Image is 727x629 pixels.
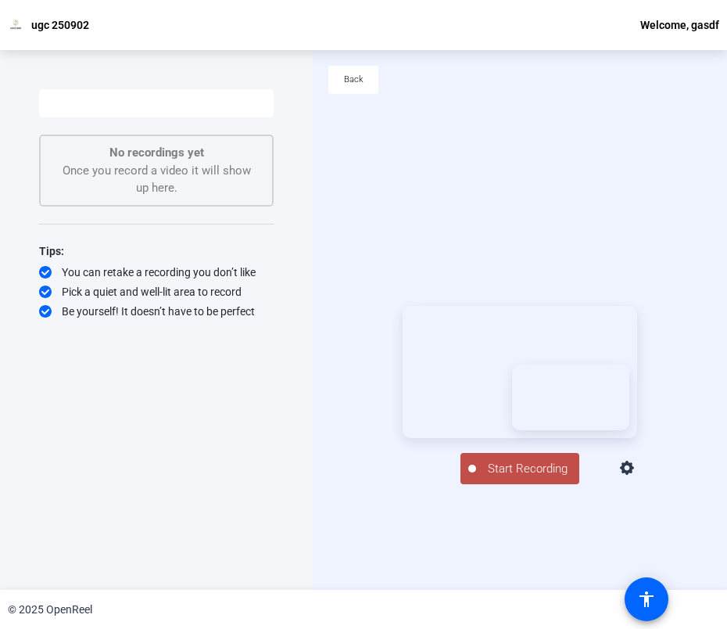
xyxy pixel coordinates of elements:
div: You can retake a recording you don’t like [39,264,274,280]
span: Start Recording [476,460,579,478]
div: Welcome, gasdf [640,16,719,34]
div: Pick a quiet and well-lit area to record [39,284,274,300]
span: Back [344,68,363,92]
p: ugc 250902 [31,16,89,34]
div: Be yourself! It doesn’t have to be perfect [39,304,274,319]
p: No recordings yet [56,144,256,162]
div: Tips: [39,242,274,261]
mat-icon: accessibility [637,590,656,609]
img: OpenReel logo [8,17,23,33]
button: Start Recording [39,89,274,117]
span: Start Recording [126,98,187,108]
div: © 2025 OpenReel [8,602,92,618]
button: Start Recording [460,453,579,484]
button: Back [328,66,378,94]
div: Once you record a video it will show up here. [56,144,256,197]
